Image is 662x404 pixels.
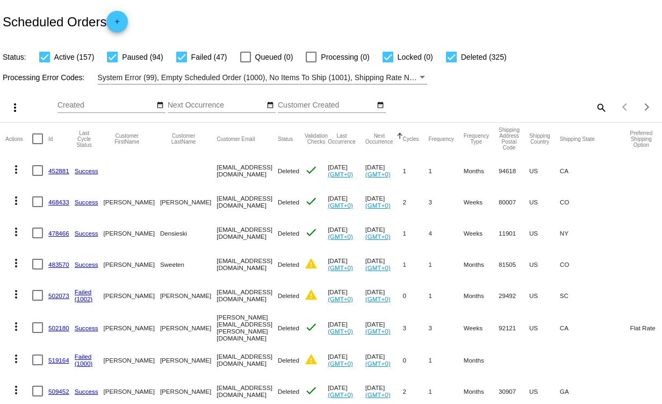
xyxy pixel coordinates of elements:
[328,249,365,280] mat-cell: [DATE]
[499,217,529,249] mat-cell: 11901
[255,51,293,63] span: Queued (0)
[630,130,653,148] button: Change sorting for PreferredShippingOption
[278,136,293,142] button: Change sorting for Status
[217,311,278,344] mat-cell: [PERSON_NAME][EMAIL_ADDRESS][PERSON_NAME][DOMAIN_NAME]
[305,123,328,155] mat-header-cell: Validation Checks
[328,311,365,344] mat-cell: [DATE]
[328,295,353,302] a: (GMT+0)
[57,101,154,110] input: Created
[75,261,98,268] a: Success
[160,133,207,145] button: Change sorting for CustomerLastName
[75,360,93,367] a: (1000)
[122,51,163,63] span: Paused (94)
[365,171,391,178] a: (GMT+0)
[10,384,23,396] mat-icon: more_vert
[529,280,560,311] mat-cell: US
[104,217,160,249] mat-cell: [PERSON_NAME]
[278,324,299,331] span: Deleted
[560,155,630,186] mat-cell: CA
[305,257,318,270] mat-icon: warning
[217,217,278,249] mat-cell: [EMAIL_ADDRESS][DOMAIN_NAME]
[464,280,499,311] mat-cell: Months
[10,194,23,207] mat-icon: more_vert
[529,133,550,145] button: Change sorting for ShippingCountry
[464,217,499,249] mat-cell: Weeks
[278,292,299,299] span: Deleted
[403,344,429,375] mat-cell: 0
[560,311,630,344] mat-cell: CA
[328,186,365,217] mat-cell: [DATE]
[156,101,164,110] mat-icon: date_range
[48,230,69,237] a: 478466
[160,249,217,280] mat-cell: Sweeten
[365,249,403,280] mat-cell: [DATE]
[365,186,403,217] mat-cell: [DATE]
[48,199,69,205] a: 468433
[529,249,560,280] mat-cell: US
[328,202,353,209] a: (GMT+0)
[429,155,464,186] mat-cell: 1
[3,11,128,32] h2: Scheduled Orders
[48,136,53,142] button: Change sorting for Id
[461,51,507,63] span: Deleted (325)
[636,96,658,118] button: Next page
[305,288,318,301] mat-icon: warning
[429,217,464,249] mat-cell: 4
[10,320,23,333] mat-icon: more_vert
[75,167,98,174] a: Success
[305,321,318,334] mat-icon: check
[104,186,160,217] mat-cell: [PERSON_NAME]
[160,311,217,344] mat-cell: [PERSON_NAME]
[377,101,384,110] mat-icon: date_range
[54,51,95,63] span: Active (157)
[305,164,318,176] mat-icon: check
[464,186,499,217] mat-cell: Weeks
[75,230,98,237] a: Success
[328,133,356,145] button: Change sorting for LastOccurrenceUtc
[111,18,124,31] mat-icon: add
[104,344,160,375] mat-cell: [PERSON_NAME]
[10,257,23,270] mat-icon: more_vert
[48,292,69,299] a: 502073
[365,328,391,335] a: (GMT+0)
[160,186,217,217] mat-cell: [PERSON_NAME]
[499,311,529,344] mat-cell: 92121
[560,280,630,311] mat-cell: SC
[328,264,353,271] a: (GMT+0)
[328,233,353,240] a: (GMT+0)
[499,280,529,311] mat-cell: 29492
[104,280,160,311] mat-cell: [PERSON_NAME]
[365,311,403,344] mat-cell: [DATE]
[365,344,403,375] mat-cell: [DATE]
[403,155,429,186] mat-cell: 1
[75,130,94,148] button: Change sorting for LastProcessingCycleId
[98,71,428,84] mat-select: Filter by Processing Error Codes
[429,344,464,375] mat-cell: 1
[160,217,217,249] mat-cell: Densieski
[217,280,278,311] mat-cell: [EMAIL_ADDRESS][DOMAIN_NAME]
[278,167,299,174] span: Deleted
[278,388,299,395] span: Deleted
[365,360,391,367] a: (GMT+0)
[429,136,454,142] button: Change sorting for Frequency
[328,360,353,367] a: (GMT+0)
[594,99,607,116] mat-icon: search
[560,186,630,217] mat-cell: CO
[365,280,403,311] mat-cell: [DATE]
[403,217,429,249] mat-cell: 1
[217,186,278,217] mat-cell: [EMAIL_ADDRESS][DOMAIN_NAME]
[499,155,529,186] mat-cell: 94618
[321,51,369,63] span: Processing (0)
[499,186,529,217] mat-cell: 80007
[328,328,353,335] a: (GMT+0)
[365,391,391,398] a: (GMT+0)
[278,357,299,364] span: Deleted
[75,295,93,302] a: (1002)
[48,167,69,174] a: 452881
[464,133,489,145] button: Change sorting for FrequencyType
[104,133,150,145] button: Change sorting for CustomerFirstName
[560,136,595,142] button: Change sorting for ShippingState
[10,163,23,176] mat-icon: more_vert
[464,155,499,186] mat-cell: Months
[529,311,560,344] mat-cell: US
